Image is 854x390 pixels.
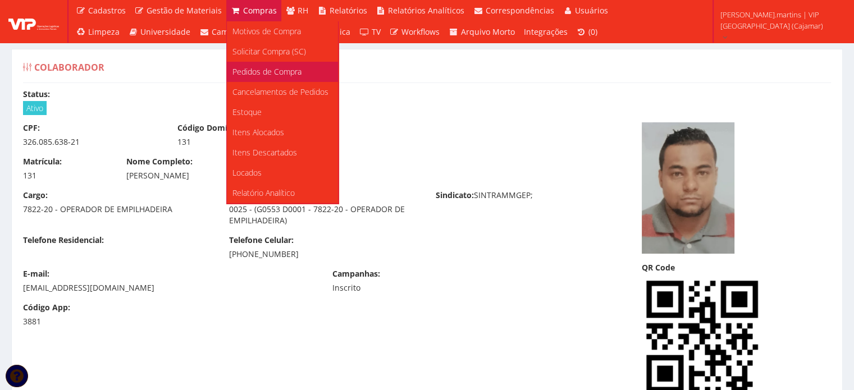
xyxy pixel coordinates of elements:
[229,249,418,260] div: [PHONE_NUMBER]
[372,26,381,37] span: TV
[232,46,306,57] span: Solicitar Compra (SC)
[435,190,473,201] label: Sindicato:
[227,143,338,163] a: Itens Descartados
[23,89,50,100] label: Status:
[227,122,338,143] a: Itens Alocados
[232,147,297,158] span: Itens Descartados
[227,163,338,183] a: Locados
[444,21,519,43] a: Arquivo Morto
[140,26,190,37] span: Universidade
[330,5,367,16] span: Relatórios
[126,156,193,167] label: Nome Completo:
[23,156,62,167] label: Matrícula:
[23,122,40,134] label: CPF:
[23,204,212,215] div: 7822-20 - OPERADOR DE EMPILHADEIRA
[71,21,124,43] a: Limpeza
[385,21,445,43] a: Workflows
[34,61,104,74] span: Colaborador
[124,21,195,43] a: Universidade
[23,316,109,327] div: 3881
[388,5,464,16] span: Relatórios Analíticos
[720,9,839,31] span: [PERSON_NAME].martins | VIP [GEOGRAPHIC_DATA] (Cajamar)
[23,170,109,181] div: 131
[177,136,315,148] div: 131
[227,62,338,82] a: Pedidos de Compra
[401,26,440,37] span: Workflows
[227,82,338,102] a: Cancelamentos de Pedidos
[572,21,602,43] a: (0)
[243,5,277,16] span: Compras
[588,26,597,37] span: (0)
[23,235,104,246] label: Telefone Residencial:
[298,5,308,16] span: RH
[147,5,222,16] span: Gestão de Materiais
[227,21,338,42] a: Motivos de Compra
[332,282,470,293] div: Inscrito
[23,101,47,115] span: Ativo
[212,26,257,37] span: Campanhas
[486,5,554,16] span: Correspondências
[524,26,568,37] span: Integrações
[229,235,294,246] label: Telefone Celular:
[575,5,608,16] span: Usuários
[88,5,126,16] span: Cadastros
[227,183,338,203] a: Relatório Analítico
[23,136,161,148] div: 326.085.638-21
[232,86,328,97] span: Cancelamentos de Pedidos
[332,268,380,279] label: Campanhas:
[232,127,284,137] span: Itens Alocados
[195,21,261,43] a: Campanhas
[232,66,302,77] span: Pedidos de Compra
[642,122,734,254] img: foto-17304616856724bff5ca300.png
[23,190,48,201] label: Cargo:
[126,170,522,181] div: [PERSON_NAME]
[23,282,316,293] div: [EMAIL_ADDRESS][DOMAIN_NAME]
[519,21,572,43] a: Integrações
[232,167,262,178] span: Locados
[355,21,385,43] a: TV
[8,13,59,30] img: logo
[227,42,338,62] a: Solicitar Compra (SC)
[177,122,242,134] label: Código Domínio:
[23,268,49,279] label: E-mail:
[232,107,262,117] span: Estoque
[88,26,120,37] span: Limpeza
[461,26,515,37] span: Arquivo Morto
[227,102,338,122] a: Estoque
[642,262,675,273] label: QR Code
[232,26,301,36] span: Motivos de Compra
[232,187,295,198] span: Relatório Analítico
[229,204,418,226] div: 0025 - (G0553 D0001 - 7822-20 - OPERADOR DE EMPILHADEIRA)
[23,302,70,313] label: Código App:
[427,190,633,204] div: SINTRAMMGEP;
